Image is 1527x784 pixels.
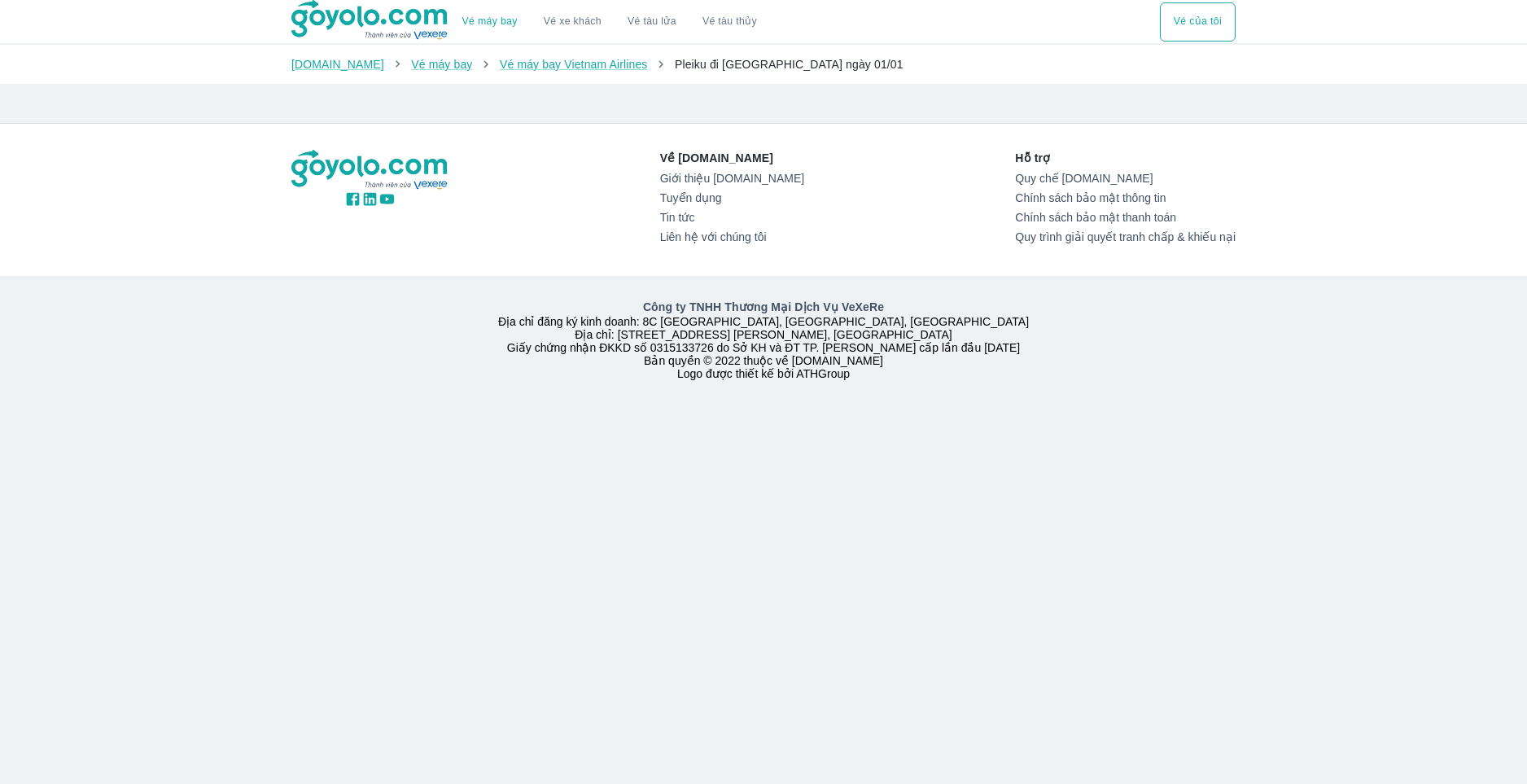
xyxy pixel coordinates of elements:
[500,58,648,71] a: Vé máy bay Vietnam Airlines
[660,172,804,185] a: Giới thiệu [DOMAIN_NAME]
[1015,150,1236,166] p: Hỗ trợ
[660,230,804,243] a: Liên hệ với chúng tôi
[1015,191,1236,204] a: Chính sách bảo mật thông tin
[1160,2,1236,42] button: Vé của tôi
[291,56,1236,72] nav: breadcrumb
[1015,172,1236,185] a: Quy chế [DOMAIN_NAME]
[660,150,804,166] p: Về [DOMAIN_NAME]
[462,15,518,28] a: Vé máy bay
[689,2,770,42] button: Vé tàu thủy
[282,299,1245,380] div: Địa chỉ đăng ký kinh doanh: 8C [GEOGRAPHIC_DATA], [GEOGRAPHIC_DATA], [GEOGRAPHIC_DATA] Địa chỉ: [...
[1015,211,1236,224] a: Chính sách bảo mật thanh toán
[544,15,602,28] a: Vé xe khách
[291,58,384,71] a: [DOMAIN_NAME]
[295,299,1232,315] p: Công ty TNHH Thương Mại Dịch Vụ VeXeRe
[291,150,449,191] img: logo
[449,2,770,42] div: choose transportation mode
[1015,230,1236,243] a: Quy trình giải quyết tranh chấp & khiếu nại
[660,211,804,224] a: Tin tức
[615,2,689,42] a: Vé tàu lửa
[411,58,472,71] a: Vé máy bay
[675,58,904,71] span: Pleiku đi [GEOGRAPHIC_DATA] ngày 01/01
[660,191,804,204] a: Tuyển dụng
[1160,2,1236,42] div: choose transportation mode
